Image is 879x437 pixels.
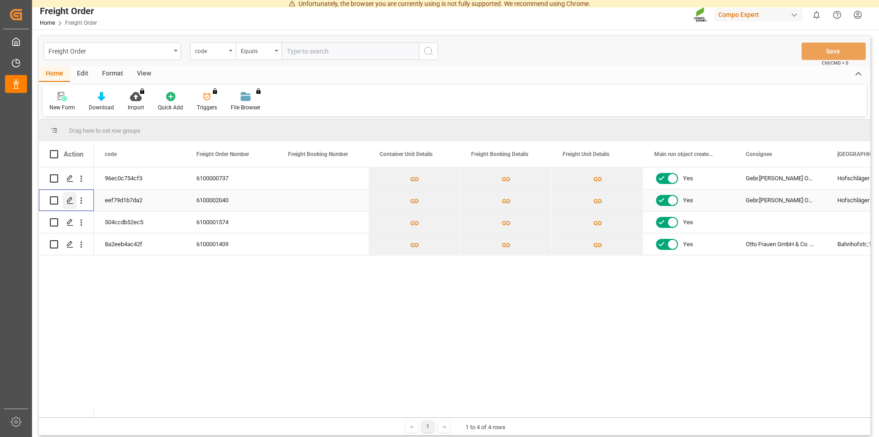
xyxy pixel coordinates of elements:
div: Otto Frauen GmbH & Co. KG [735,233,826,255]
span: Yes [683,212,693,233]
span: Freight Booking Number [288,151,348,157]
div: New Form [49,103,75,112]
div: Home [39,66,70,82]
div: Freight Order [40,4,97,18]
button: open menu [190,43,236,60]
div: Press SPACE to select this row. [39,167,94,189]
div: 504ccdb52ec5 [94,211,185,233]
span: Yes [683,168,693,189]
div: 96ec0c754cf3 [94,167,185,189]
div: Gebr.[PERSON_NAME] OHG, Landhandel, [MEDICAL_DATA].[PERSON_NAME][PERSON_NAME] [735,167,826,189]
div: Freight Order [49,45,171,56]
span: Drag here to set row groups [69,127,141,134]
div: eef79d1b7da2 [94,189,185,211]
div: Format [95,66,130,82]
div: 6100000737 [185,167,277,189]
div: Compo Expert [715,8,803,22]
span: Yes [683,234,693,255]
button: show 0 new notifications [806,5,827,25]
div: Quick Add [158,103,183,112]
div: 1 [422,421,434,432]
div: Action [64,150,83,158]
input: Type to search [282,43,419,60]
div: Gebr.[PERSON_NAME] OHG, Landhandel, [MEDICAL_DATA].[PERSON_NAME][PERSON_NAME] [735,189,826,211]
div: Press SPACE to select this row. [39,233,94,255]
img: Screenshot%202023-09-29%20at%2010.02.21.png_1712312052.png [694,7,708,23]
button: Save [802,43,866,60]
div: code [195,45,226,55]
button: open menu [43,43,181,60]
div: Equals [241,45,272,55]
span: Yes [683,190,693,211]
div: 6100001409 [185,233,277,255]
button: Compo Expert [715,6,806,23]
span: code [105,151,117,157]
span: Freight Booking Details [471,151,528,157]
div: 6100001574 [185,211,277,233]
div: 8a2eeb4ac42f [94,233,185,255]
div: 6100002040 [185,189,277,211]
button: search button [419,43,438,60]
span: Consignee [746,151,772,157]
span: Freight Unit Details [563,151,609,157]
button: open menu [236,43,282,60]
div: Press SPACE to select this row. [39,189,94,211]
div: Download [89,103,114,112]
span: Freight Order Number [196,151,249,157]
span: Ctrl/CMD + S [822,59,848,66]
div: View [130,66,158,82]
a: Home [40,20,55,26]
span: Container Unit Details [380,151,433,157]
span: Main run object created Status [654,151,716,157]
button: Help Center [827,5,847,25]
div: 1 to 4 of 4 rows [466,423,505,432]
div: Edit [70,66,95,82]
div: Press SPACE to select this row. [39,211,94,233]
